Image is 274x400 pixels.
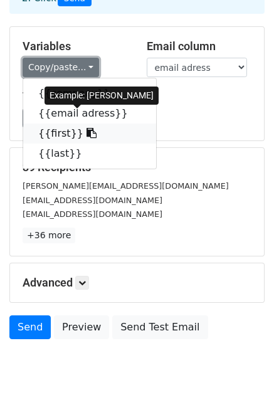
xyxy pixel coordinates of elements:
[45,87,159,105] div: Example: [PERSON_NAME]
[23,103,156,124] a: {{email adress}}
[23,124,156,144] a: {{first}}
[23,58,99,77] a: Copy/paste...
[211,340,274,400] iframe: Chat Widget
[23,181,229,191] small: [PERSON_NAME][EMAIL_ADDRESS][DOMAIN_NAME]
[23,209,162,219] small: [EMAIL_ADDRESS][DOMAIN_NAME]
[112,315,208,339] a: Send Test Email
[23,196,162,205] small: [EMAIL_ADDRESS][DOMAIN_NAME]
[23,276,251,290] h5: Advanced
[23,83,156,103] a: {{company}}
[23,144,156,164] a: {{last}}
[147,39,252,53] h5: Email column
[23,39,128,53] h5: Variables
[9,315,51,339] a: Send
[54,315,109,339] a: Preview
[23,228,75,243] a: +36 more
